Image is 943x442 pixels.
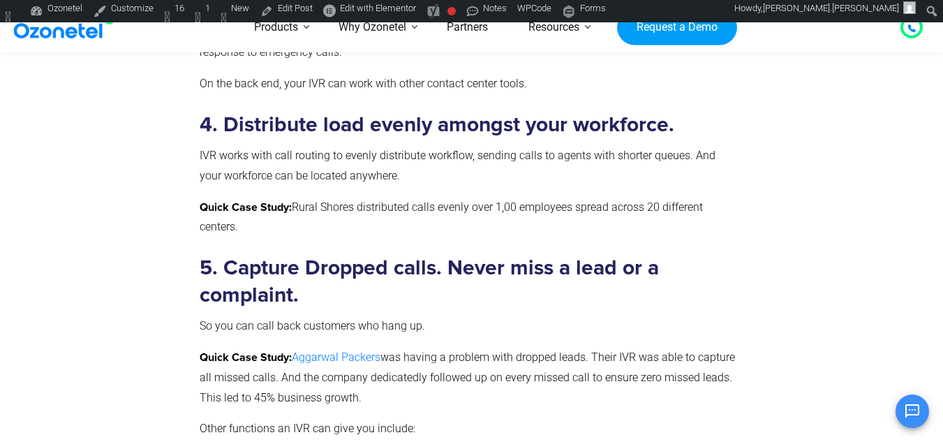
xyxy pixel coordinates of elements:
[200,74,738,94] p: On the back end, your IVR can work with other contact center tools.
[200,316,738,337] p: So you can call back customers who hang up.
[234,3,318,52] a: Products
[200,146,738,186] p: IVR works with call routing to evenly distribute workflow, sending calls to agents with shorter q...
[200,202,292,213] strong: Quick Case Study:
[200,115,674,135] strong: 4. Distribute load evenly amongst your workforce.
[896,395,929,428] button: Open chat
[200,258,659,306] strong: 5. Capture Dropped calls. Never miss a lead or a complaint.
[200,352,292,363] strong: Quick Case Study:
[200,348,738,408] p: was having a problem with dropped leads. Their IVR was able to capture all missed calls. And the ...
[318,3,426,52] a: Why Ozonetel
[763,3,899,13] span: [PERSON_NAME].[PERSON_NAME]
[508,3,600,52] a: Resources
[426,3,508,52] a: Partners
[340,3,416,13] span: Edit with Elementor
[447,7,456,15] div: Focus keyphrase not set
[617,9,736,45] a: Request a Demo
[200,198,738,238] p: Rural Shores distributed calls evenly over 1,00 employees spread across 20 different centers.
[200,419,738,439] p: Other functions an IVR can give you include:
[292,351,380,364] a: Aggarwal Packers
